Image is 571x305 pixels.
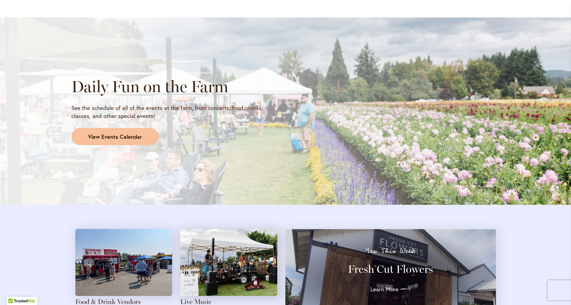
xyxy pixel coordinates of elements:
[88,133,142,141] span: View Events Calendar
[297,248,484,254] p: New This Week
[71,104,280,120] p: See the schedule of all of the events at the farm, from concerts, food, drinks, classes, and othe...
[180,229,277,296] img: A four-person band plays with a field of pink dahlias in the background
[71,128,159,145] a: View Events Calendar
[71,77,280,96] h2: Daily Fun on the Farm
[75,229,172,296] img: Attendees gather around food trucks on a sunny day at the farm
[297,262,484,276] h3: Fresh Cut Flowers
